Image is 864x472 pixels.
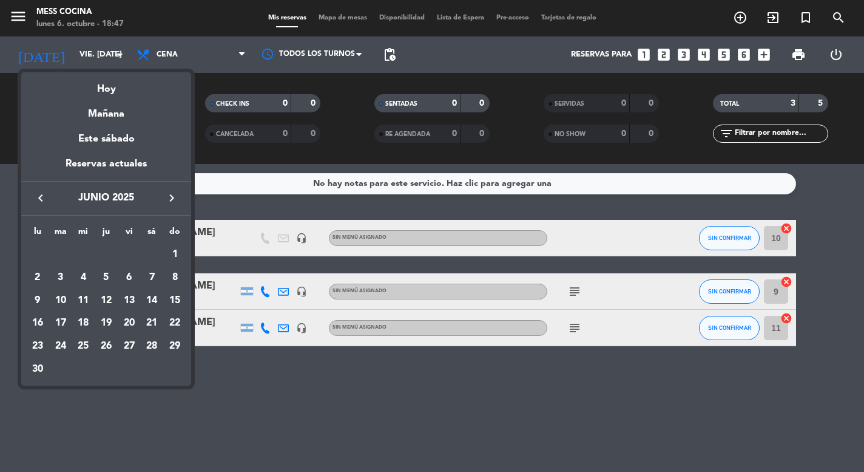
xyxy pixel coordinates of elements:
[26,335,49,358] td: 23 de junio de 2025
[164,336,185,357] div: 29
[141,335,164,358] td: 28 de junio de 2025
[49,266,72,289] td: 3 de junio de 2025
[27,336,48,357] div: 23
[72,266,95,289] td: 4 de junio de 2025
[96,336,116,357] div: 26
[50,336,71,357] div: 24
[119,313,140,333] div: 20
[95,225,118,244] th: jueves
[95,335,118,358] td: 26 de junio de 2025
[141,289,164,312] td: 14 de junio de 2025
[21,72,191,97] div: Hoy
[50,290,71,311] div: 10
[118,289,141,312] td: 13 de junio de 2025
[49,312,72,335] td: 17 de junio de 2025
[26,289,49,312] td: 9 de junio de 2025
[27,313,48,333] div: 16
[72,335,95,358] td: 25 de junio de 2025
[141,266,164,289] td: 7 de junio de 2025
[95,289,118,312] td: 12 de junio de 2025
[95,312,118,335] td: 19 de junio de 2025
[27,267,48,288] div: 2
[49,289,72,312] td: 10 de junio de 2025
[96,267,116,288] div: 5
[118,335,141,358] td: 27 de junio de 2025
[163,312,186,335] td: 22 de junio de 2025
[21,122,191,156] div: Este sábado
[52,190,161,206] span: junio 2025
[141,225,164,244] th: sábado
[119,336,140,357] div: 27
[141,267,162,288] div: 7
[118,266,141,289] td: 6 de junio de 2025
[164,290,185,311] div: 15
[50,267,71,288] div: 3
[95,266,118,289] td: 5 de junio de 2025
[141,336,162,357] div: 28
[164,244,185,265] div: 1
[72,312,95,335] td: 18 de junio de 2025
[163,266,186,289] td: 8 de junio de 2025
[73,313,93,333] div: 18
[163,225,186,244] th: domingo
[163,289,186,312] td: 15 de junio de 2025
[163,335,186,358] td: 29 de junio de 2025
[164,313,185,333] div: 22
[30,190,52,206] button: keyboard_arrow_left
[96,313,116,333] div: 19
[26,358,49,381] td: 30 de junio de 2025
[73,290,93,311] div: 11
[73,267,93,288] div: 4
[21,97,191,122] div: Mañana
[73,336,93,357] div: 25
[72,289,95,312] td: 11 de junio de 2025
[163,243,186,266] td: 1 de junio de 2025
[27,290,48,311] div: 9
[141,313,162,333] div: 21
[26,243,163,266] td: JUN.
[164,267,185,288] div: 8
[119,290,140,311] div: 13
[49,335,72,358] td: 24 de junio de 2025
[50,313,71,333] div: 17
[119,267,140,288] div: 6
[72,225,95,244] th: miércoles
[26,266,49,289] td: 2 de junio de 2025
[118,225,141,244] th: viernes
[26,225,49,244] th: lunes
[141,312,164,335] td: 21 de junio de 2025
[33,191,48,205] i: keyboard_arrow_left
[21,156,191,181] div: Reservas actuales
[164,191,179,205] i: keyboard_arrow_right
[27,359,48,380] div: 30
[118,312,141,335] td: 20 de junio de 2025
[49,225,72,244] th: martes
[96,290,116,311] div: 12
[161,190,183,206] button: keyboard_arrow_right
[141,290,162,311] div: 14
[26,312,49,335] td: 16 de junio de 2025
